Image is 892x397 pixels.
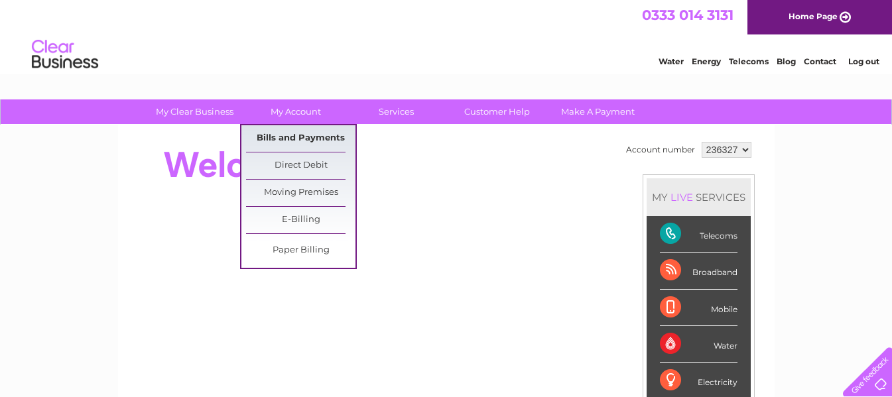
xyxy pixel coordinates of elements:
[442,99,552,124] a: Customer Help
[246,237,355,264] a: Paper Billing
[692,56,721,66] a: Energy
[246,180,355,206] a: Moving Premises
[623,139,698,161] td: Account number
[241,99,350,124] a: My Account
[804,56,836,66] a: Contact
[660,216,737,253] div: Telecoms
[729,56,769,66] a: Telecoms
[660,253,737,289] div: Broadband
[246,125,355,152] a: Bills and Payments
[777,56,796,66] a: Blog
[246,207,355,233] a: E-Billing
[668,191,696,203] div: LIVE
[642,7,733,23] a: 0333 014 3131
[647,178,751,216] div: MY SERVICES
[246,152,355,179] a: Direct Debit
[133,7,760,64] div: Clear Business is a trading name of Verastar Limited (registered in [GEOGRAPHIC_DATA] No. 3667643...
[660,326,737,363] div: Water
[342,99,451,124] a: Services
[543,99,653,124] a: Make A Payment
[848,56,879,66] a: Log out
[659,56,684,66] a: Water
[31,34,99,75] img: logo.png
[660,290,737,326] div: Mobile
[140,99,249,124] a: My Clear Business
